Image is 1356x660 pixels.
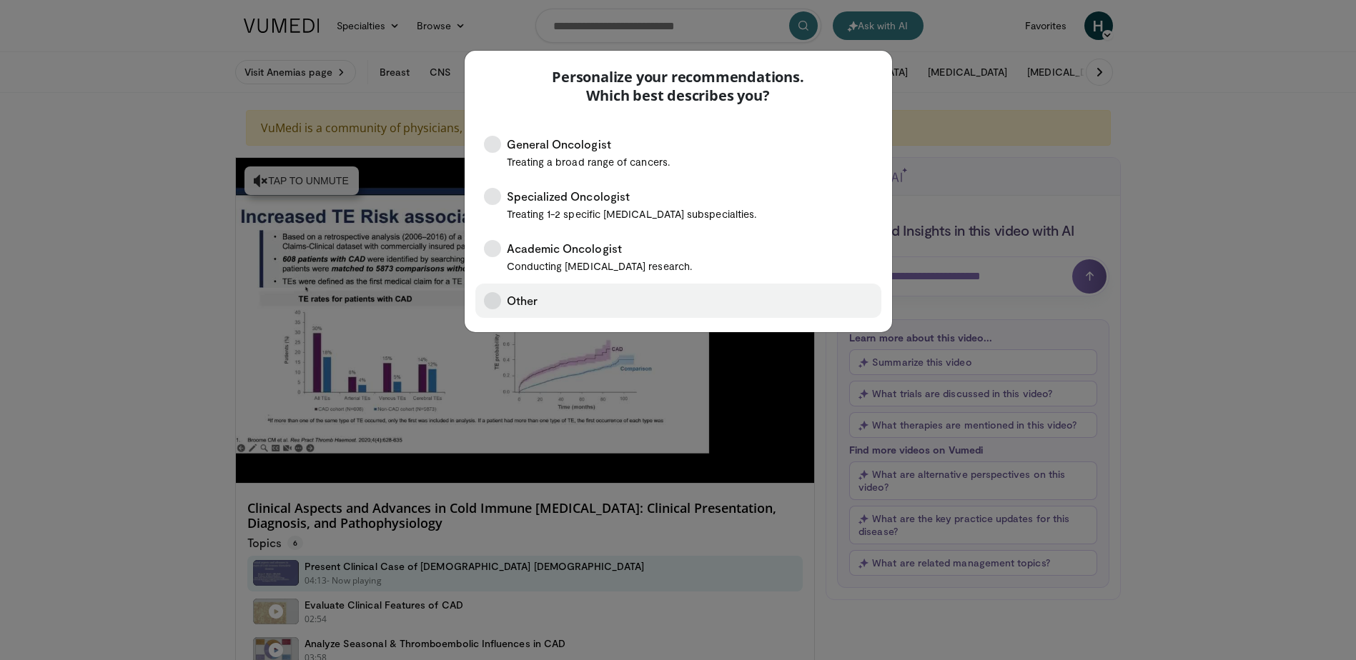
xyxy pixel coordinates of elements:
p: Personalize your recommendations. Which best describes you? [552,68,803,105]
small: Treating a broad range of cancers. [507,156,670,168]
small: Treating 1-2 specific [MEDICAL_DATA] subspecialties. [507,208,757,220]
span: Other [507,292,538,309]
span: Specialized Oncologist [507,188,757,223]
span: General Oncologist [507,136,670,171]
span: Academic Oncologist [507,240,692,275]
small: Conducting [MEDICAL_DATA] research. [507,260,692,272]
